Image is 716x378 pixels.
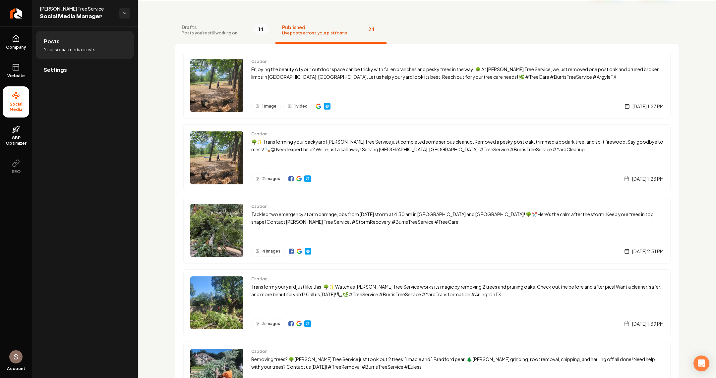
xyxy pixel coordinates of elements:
button: PublishedLive posts across your platforms24 [275,17,387,44]
p: Removing trees? 🌳 [PERSON_NAME] Tree Service just took out 2 trees: 1 maple and 1 Bradford pear. ... [251,355,664,371]
img: Website [325,104,330,109]
a: Company [3,29,29,55]
p: Tackled two emergency storm damage jobs from [DATE] storm at 4:30 am in [GEOGRAPHIC_DATA] and [GE... [251,211,664,226]
span: SEO [9,169,23,174]
img: Website [305,176,310,181]
span: Posts [44,37,60,45]
div: Open Intercom Messenger [693,355,709,371]
p: Transform your yard just like this! 🌳✨ Watch as [PERSON_NAME] Tree Service works its magic by rem... [251,283,664,298]
a: Website [305,248,311,255]
span: Posts you're still working on [182,30,237,36]
span: [DATE] 1:39 PM [632,320,664,327]
img: Google [316,104,321,109]
img: Google [297,249,302,254]
img: Post preview [190,276,243,329]
a: View on Google Business Profile [296,321,302,326]
img: Facebook [288,176,294,181]
a: Website [304,175,311,182]
span: 1 image [262,104,276,109]
a: Post previewCaptionTransform your yard just like this! 🌳✨ Watch as [PERSON_NAME] Tree Service wor... [183,269,671,336]
span: [PERSON_NAME] Tree Service [40,5,114,12]
span: Caption [251,349,664,354]
span: [DATE] 2:31 PM [632,248,664,255]
a: Website [304,320,311,327]
p: Enjoying the beauty of your outdoor space can be tricky with fallen branches and pesky trees in t... [251,66,664,81]
span: Caption [251,276,664,282]
span: Published [282,24,347,30]
img: Google [296,176,302,181]
a: View on Facebook [289,249,294,254]
a: Website [3,58,29,84]
img: Facebook [288,321,294,326]
span: Your social media posts. [44,46,97,53]
span: Caption [251,59,664,64]
img: Post preview [190,204,243,257]
span: Social Media [3,102,29,112]
img: Google [296,321,302,326]
button: DraftsPosts you're still working on14 [175,17,275,44]
span: Account [7,366,25,371]
span: 4 images [262,249,280,254]
button: Open user button [9,350,23,363]
img: Website [305,321,310,326]
a: View on Google Business Profile [316,104,321,109]
a: View on Google Business Profile [297,249,302,254]
a: View on Facebook [288,176,294,181]
img: Post preview [190,59,243,112]
img: Website [305,249,311,254]
a: Post previewCaption🌳✨ Transforming your backyard! [PERSON_NAME] Tree Service just completed some ... [183,124,671,191]
span: Live posts across your platforms [282,30,347,36]
span: 1 video [294,104,308,109]
span: Caption [251,131,664,137]
a: View on Google Business Profile [296,176,302,181]
span: 3 images [262,321,280,326]
a: Website [324,103,330,110]
span: Social Media Manager [40,12,114,21]
span: Settings [44,66,67,74]
span: 14 [253,24,269,34]
img: Post preview [190,131,243,184]
p: 🌳✨ Transforming your backyard! [PERSON_NAME] Tree Service just completed some serious cleanup. Re... [251,138,664,153]
a: View on Facebook [288,321,294,326]
span: Company [3,45,29,50]
span: GBP Optimizer [3,135,29,146]
a: GBP Optimizer [3,120,29,151]
span: Drafts [182,24,237,30]
span: Caption [251,204,664,209]
a: Post previewCaptionEnjoying the beauty of your outdoor space can be tricky with fallen branches a... [183,52,671,119]
img: Santiago Vásquez [9,350,23,363]
img: Facebook [289,249,294,254]
button: SEO [3,154,29,180]
a: Settings [36,59,134,80]
nav: Tabs [175,17,679,44]
span: [DATE] 1:23 PM [632,175,664,182]
a: Post previewCaptionTackled two emergency storm damage jobs from [DATE] storm at 4:30 am in [GEOGR... [183,197,671,264]
span: 24 [363,24,380,34]
img: Rebolt Logo [10,8,22,19]
span: 2 images [262,176,280,181]
span: [DATE] 1:27 PM [632,103,664,110]
span: Website [5,73,28,78]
